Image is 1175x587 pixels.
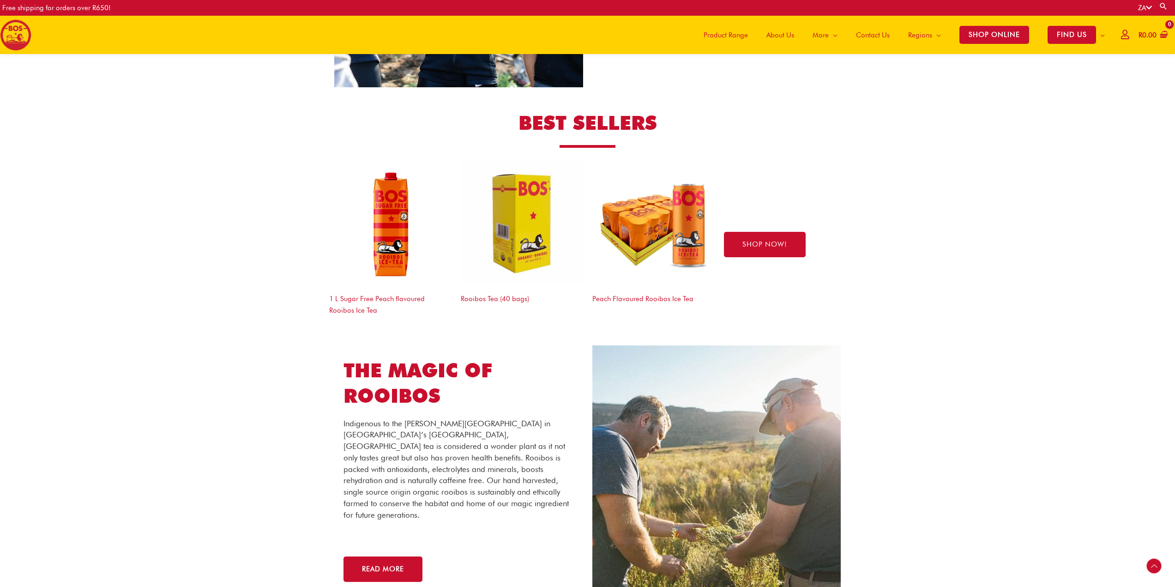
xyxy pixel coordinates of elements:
[362,566,404,573] span: READ MORE
[592,162,715,284] img: Tea, rooibos tea, Bos ice tea, bos brands, teas, iced tea
[757,16,803,54] a: About Us
[461,162,583,284] img: BOS_tea-bag-carton-copy
[766,21,794,49] span: About Us
[1138,4,1152,12] a: ZA
[899,16,950,54] a: Regions
[334,110,842,136] h2: BEST SELLERS
[1048,26,1096,44] span: FIND US
[856,21,890,49] span: Contact Us
[461,295,529,303] a: Rooibos Tea (40 bags)
[959,26,1029,44] span: SHOP ONLINE
[1139,31,1142,39] span: R
[803,16,847,54] a: More
[329,162,452,284] img: Tea, rooibos tea, Bos ice tea, bos brands, teas, iced tea
[1139,31,1157,39] bdi: 0.00
[329,306,377,315] a: Rooibos Ice Tea
[687,16,1114,54] nav: Site Navigation
[329,295,425,303] a: 1 L Sugar Free Peach flavoured
[724,232,806,257] a: SHOP NOW!
[950,16,1038,54] a: SHOP ONLINE
[343,418,574,521] p: Indigenous to the [PERSON_NAME][GEOGRAPHIC_DATA] in [GEOGRAPHIC_DATA]’s [GEOGRAPHIC_DATA], [GEOGR...
[908,21,932,49] span: Regions
[1159,2,1168,11] a: Search button
[813,21,829,49] span: More
[592,295,693,303] a: Peach Flavoured Rooibos Ice Tea
[694,16,757,54] a: Product Range
[343,358,574,408] h2: THE MAGIC OF ROOIBOS
[704,21,748,49] span: Product Range
[1137,25,1168,46] a: View Shopping Cart, empty
[343,557,422,582] a: READ MORE
[847,16,899,54] a: Contact Us
[742,241,787,248] span: SHOP NOW!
